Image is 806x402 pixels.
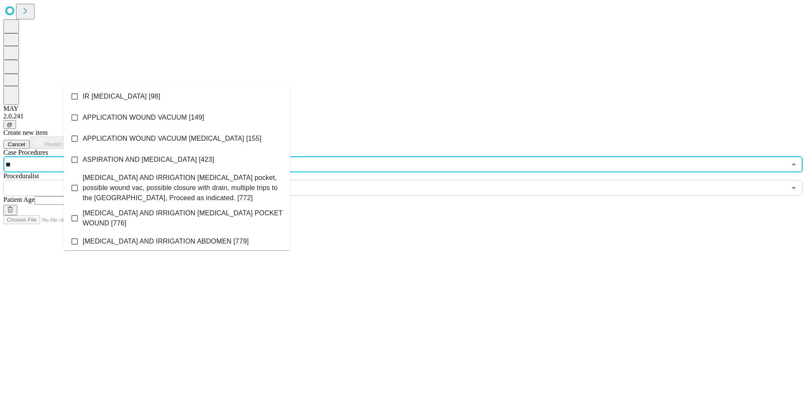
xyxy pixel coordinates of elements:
span: APPLICATION WOUND VACUUM [MEDICAL_DATA] [155] [83,134,261,144]
span: Proceduralist [3,172,39,180]
span: Cancel [8,141,25,147]
span: @ [7,121,13,128]
span: IR [MEDICAL_DATA] [98] [83,91,160,102]
span: [MEDICAL_DATA] AND IRRIGATION ABDOMEN [779] [83,236,249,247]
button: Open [788,182,800,194]
button: Close [788,158,800,170]
span: Predict [44,141,62,147]
span: Scheduled Procedure [3,149,48,156]
button: Cancel [3,140,30,149]
span: [MEDICAL_DATA] AND IRRIGATION [MEDICAL_DATA] pocket, possible wound vac, possible closure with dr... [83,173,283,203]
div: MAY [3,105,803,113]
button: Predict [30,137,68,149]
button: @ [3,120,16,129]
span: [MEDICAL_DATA] AND IRRIGATION [MEDICAL_DATA] POCKET WOUND [776] [83,208,283,228]
span: Patient Age [3,196,35,203]
div: 2.0.241 [3,113,803,120]
span: APPLICATION WOUND VACUUM [149] [83,113,204,123]
span: Create new item [3,129,48,136]
span: ASPIRATION AND [MEDICAL_DATA] [423] [83,155,214,165]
